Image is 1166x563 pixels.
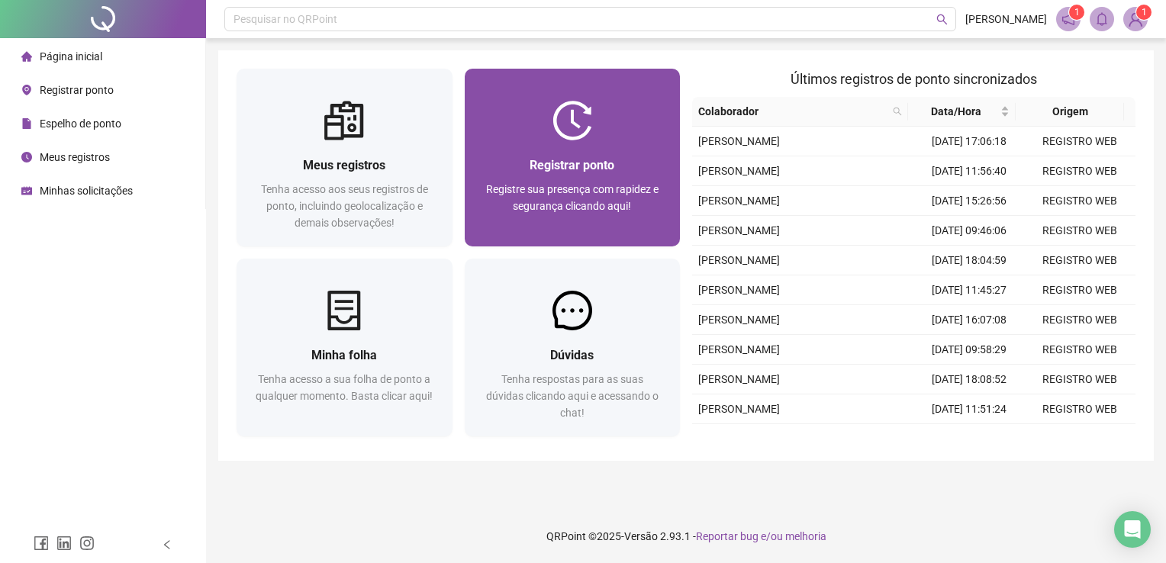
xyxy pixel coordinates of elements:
[1025,305,1135,335] td: REGISTRO WEB
[1025,246,1135,275] td: REGISTRO WEB
[237,259,453,436] a: Minha folhaTenha acesso a sua folha de ponto a qualquer momento. Basta clicar aqui!
[914,305,1025,335] td: [DATE] 16:07:08
[914,216,1025,246] td: [DATE] 09:46:06
[698,343,780,355] span: [PERSON_NAME]
[311,348,377,362] span: Minha folha
[1124,8,1147,31] img: 88759
[1025,186,1135,216] td: REGISTRO WEB
[914,103,997,120] span: Data/Hora
[914,156,1025,186] td: [DATE] 11:56:40
[1025,335,1135,365] td: REGISTRO WEB
[1025,424,1135,454] td: REGISTRO WEB
[936,14,948,25] span: search
[530,158,614,172] span: Registrar ponto
[914,275,1025,305] td: [DATE] 11:45:27
[237,69,453,246] a: Meus registrosTenha acesso aos seus registros de ponto, incluindo geolocalização e demais observa...
[914,424,1025,454] td: [DATE] 14:28:37
[696,530,826,542] span: Reportar bug e/ou melhoria
[698,403,780,415] span: [PERSON_NAME]
[40,84,114,96] span: Registrar ponto
[40,50,102,63] span: Página inicial
[206,510,1166,563] footer: QRPoint © 2025 - 2.93.1 -
[1095,12,1109,26] span: bell
[21,51,32,62] span: home
[914,365,1025,394] td: [DATE] 18:08:52
[162,539,172,550] span: left
[914,335,1025,365] td: [DATE] 09:58:29
[914,394,1025,424] td: [DATE] 11:51:24
[40,117,121,130] span: Espelho de ponto
[261,183,428,229] span: Tenha acesso aos seus registros de ponto, incluindo geolocalização e demais observações!
[1025,127,1135,156] td: REGISTRO WEB
[56,536,72,551] span: linkedin
[1016,97,1123,127] th: Origem
[698,373,780,385] span: [PERSON_NAME]
[893,107,902,116] span: search
[914,186,1025,216] td: [DATE] 15:26:56
[1074,7,1080,18] span: 1
[21,185,32,196] span: schedule
[698,195,780,207] span: [PERSON_NAME]
[465,259,681,436] a: DúvidasTenha respostas para as suas dúvidas clicando aqui e acessando o chat!
[890,100,905,123] span: search
[1136,5,1152,20] sup: Atualize o seu contato no menu Meus Dados
[908,97,1016,127] th: Data/Hora
[256,373,433,402] span: Tenha acesso a sua folha de ponto a qualquer momento. Basta clicar aqui!
[1025,394,1135,424] td: REGISTRO WEB
[698,254,780,266] span: [PERSON_NAME]
[486,373,659,419] span: Tenha respostas para as suas dúvidas clicando aqui e acessando o chat!
[914,246,1025,275] td: [DATE] 18:04:59
[698,224,780,236] span: [PERSON_NAME]
[698,284,780,296] span: [PERSON_NAME]
[1025,156,1135,186] td: REGISTRO WEB
[698,165,780,177] span: [PERSON_NAME]
[1114,511,1151,548] div: Open Intercom Messenger
[465,69,681,246] a: Registrar pontoRegistre sua presença com rapidez e segurança clicando aqui!
[21,152,32,162] span: clock-circle
[698,314,780,326] span: [PERSON_NAME]
[303,158,385,172] span: Meus registros
[1025,275,1135,305] td: REGISTRO WEB
[21,85,32,95] span: environment
[1061,12,1075,26] span: notification
[1025,216,1135,246] td: REGISTRO WEB
[965,11,1047,27] span: [PERSON_NAME]
[34,536,49,551] span: facebook
[791,71,1037,87] span: Últimos registros de ponto sincronizados
[698,103,887,120] span: Colaborador
[698,135,780,147] span: [PERSON_NAME]
[40,185,133,197] span: Minhas solicitações
[1025,365,1135,394] td: REGISTRO WEB
[624,530,658,542] span: Versão
[914,127,1025,156] td: [DATE] 17:06:18
[40,151,110,163] span: Meus registros
[1142,7,1147,18] span: 1
[1069,5,1084,20] sup: 1
[21,118,32,129] span: file
[550,348,594,362] span: Dúvidas
[486,183,659,212] span: Registre sua presença com rapidez e segurança clicando aqui!
[79,536,95,551] span: instagram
